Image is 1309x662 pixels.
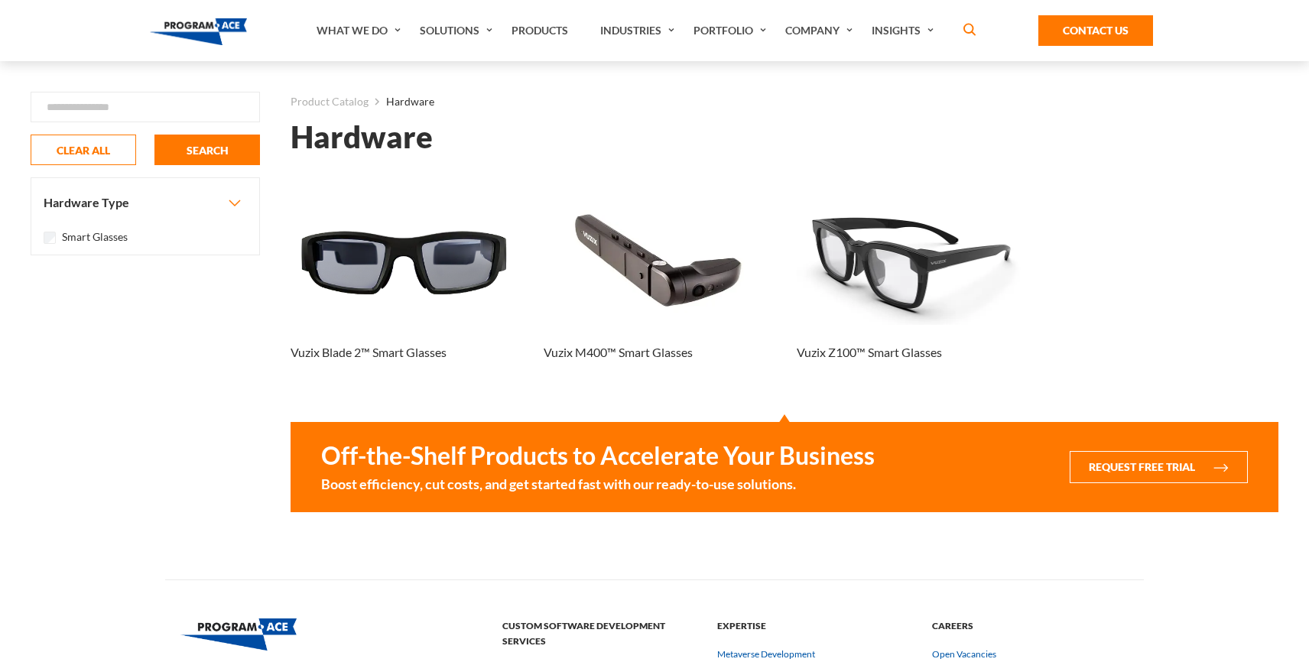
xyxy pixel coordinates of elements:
strong: Careers [932,618,1129,634]
input: Smart Glasses [44,232,56,244]
h1: Hardware [291,124,433,151]
a: Thumbnail - Vuzix M400™ Smart Glasses Vuzix M400™ Smart Glasses [544,196,772,385]
h3: Vuzix M400™ Smart Glasses [544,343,693,362]
img: Program-Ace [150,18,247,45]
strong: Expertise [717,618,914,634]
button: Request Free Trial [1070,451,1248,483]
strong: Off-the-Shelf Products to Accelerate Your Business [321,440,875,471]
li: Hardware [369,92,434,112]
a: Metaverse Development [717,647,815,661]
button: Hardware Type [31,178,259,227]
button: CLEAR ALL [31,135,136,165]
a: Thumbnail - Vuzix Z100™ Smart Glasses Vuzix Z100™ Smart Glasses [797,196,1025,385]
h3: Vuzix Z100™ Smart Glasses [797,343,942,362]
a: Contact Us [1038,15,1153,46]
nav: breadcrumb [291,92,1278,112]
label: Smart Glasses [62,229,128,245]
a: Product Catalog [291,92,369,112]
h3: Vuzix Blade 2™ Smart Glasses [291,343,447,362]
a: Custom Software Development Services [502,635,699,647]
img: Program-Ace [180,618,297,651]
strong: Custom Software Development Services [502,618,699,648]
small: Boost efficiency, cut costs, and get started fast with our ready-to-use solutions. [321,474,875,494]
a: Expertise [717,620,914,631]
a: Thumbnail - Vuzix Blade 2™ Smart Glasses Vuzix Blade 2™ Smart Glasses [291,196,519,385]
a: Open Vacancies [932,647,996,661]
